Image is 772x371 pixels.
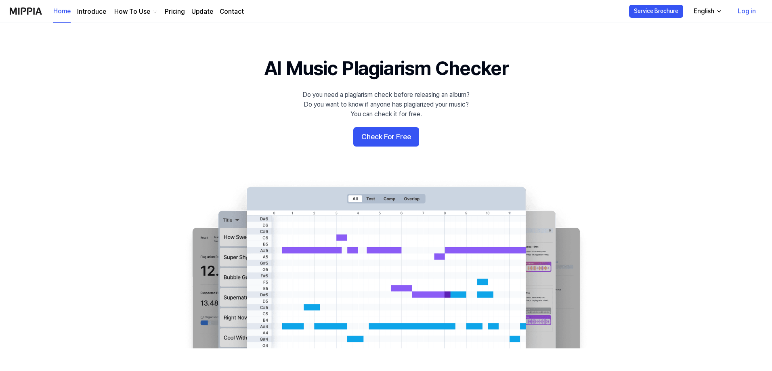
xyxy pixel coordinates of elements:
[113,7,158,17] button: How To Use
[191,7,213,17] a: Update
[113,7,152,17] div: How To Use
[220,7,244,17] a: Contact
[264,55,508,82] h1: AI Music Plagiarism Checker
[629,5,683,18] button: Service Brochure
[176,179,596,348] img: main Image
[687,3,727,19] button: English
[165,7,185,17] a: Pricing
[302,90,470,119] div: Do you need a plagiarism check before releasing an album? Do you want to know if anyone has plagi...
[353,127,419,147] button: Check For Free
[77,7,106,17] a: Introduce
[53,0,71,23] a: Home
[692,6,716,16] div: English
